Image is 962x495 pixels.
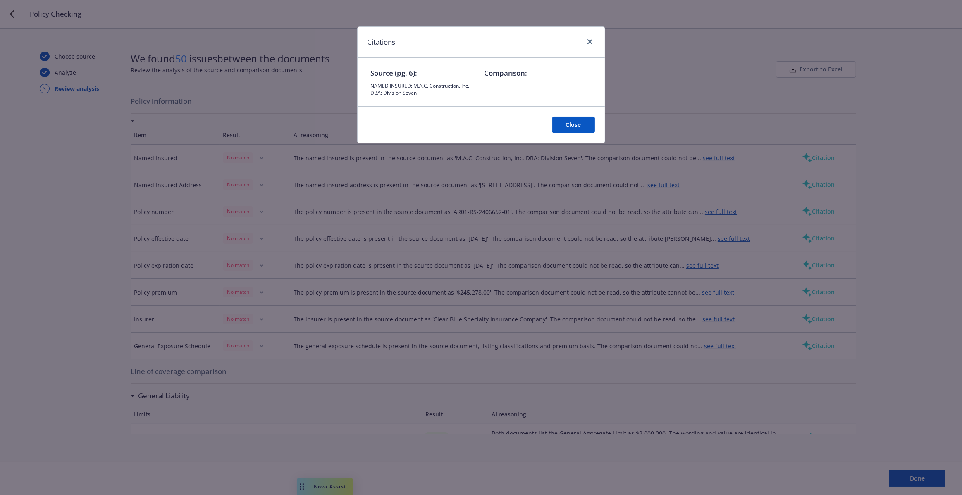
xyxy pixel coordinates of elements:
span: Comparison: [485,68,592,79]
span: Source (pg. 6): [371,68,478,79]
a: close [585,37,595,47]
h1: Citations [368,37,396,48]
button: Close [552,117,595,133]
span: NAMED INSURED: M.A.C. Construction, Inc. DBA: Division Seven [371,82,478,96]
